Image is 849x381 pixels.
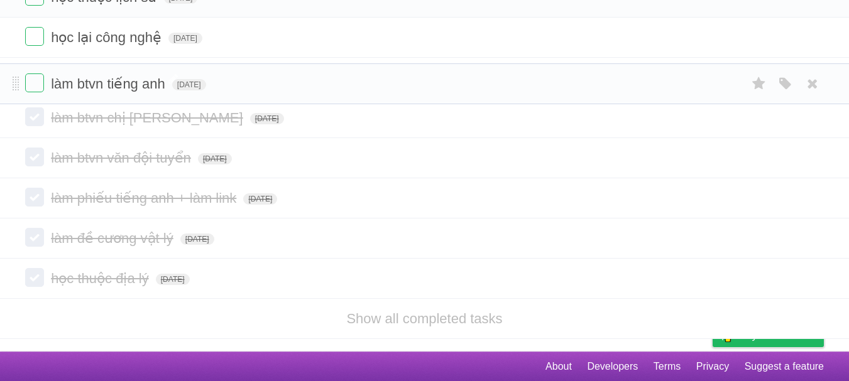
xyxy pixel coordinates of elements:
[172,79,206,90] span: [DATE]
[25,27,44,46] label: Done
[696,355,729,378] a: Privacy
[587,355,638,378] a: Developers
[745,355,824,378] a: Suggest a feature
[25,268,44,287] label: Done
[198,153,232,164] span: [DATE]
[51,150,194,166] span: làm btvn văn đội tuyển
[180,233,214,245] span: [DATE]
[747,73,771,94] label: Star task
[243,193,277,205] span: [DATE]
[25,228,44,247] label: Done
[51,30,165,45] span: học lại công nghệ
[156,274,190,285] span: [DATE]
[51,76,168,92] span: làm btvn tiếng anh
[545,355,572,378] a: About
[51,190,239,206] span: làm phiếu tiếng anh + làm link
[346,311,502,326] a: Show all completed tasks
[25,148,44,166] label: Done
[25,73,44,92] label: Done
[51,230,177,246] span: làm đề cương vật lý
[250,113,284,124] span: [DATE]
[25,107,44,126] label: Done
[739,325,818,346] span: Buy me a coffee
[168,33,202,44] span: [DATE]
[25,188,44,207] label: Done
[51,110,246,126] span: làm btvn chị [PERSON_NAME]
[654,355,681,378] a: Terms
[51,271,152,286] span: học thuộc địa lý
